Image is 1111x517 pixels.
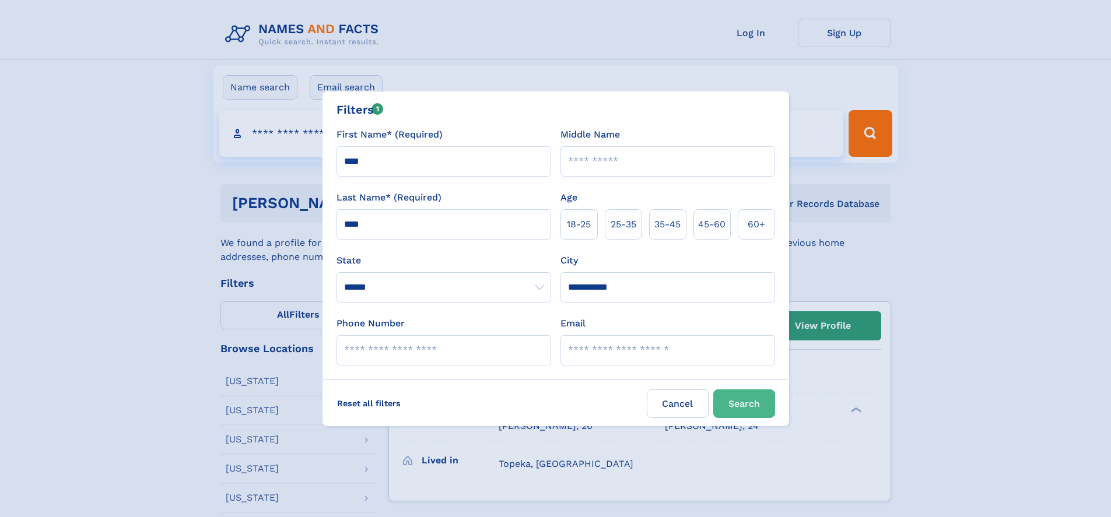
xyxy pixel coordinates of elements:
label: Cancel [647,389,709,418]
label: Reset all filters [330,389,408,417]
span: 35‑45 [654,217,681,231]
label: State [337,254,551,268]
label: Middle Name [560,128,620,142]
span: 25‑35 [611,217,636,231]
label: First Name* (Required) [337,128,443,142]
span: 45‑60 [698,217,726,231]
label: City [560,254,578,268]
label: Phone Number [337,316,405,330]
button: Search [713,389,775,418]
label: Age [560,191,577,205]
div: Filters [337,101,384,118]
label: Last Name* (Required) [337,191,441,205]
span: 60+ [748,217,765,231]
span: 18‑25 [567,217,591,231]
label: Email [560,316,586,330]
